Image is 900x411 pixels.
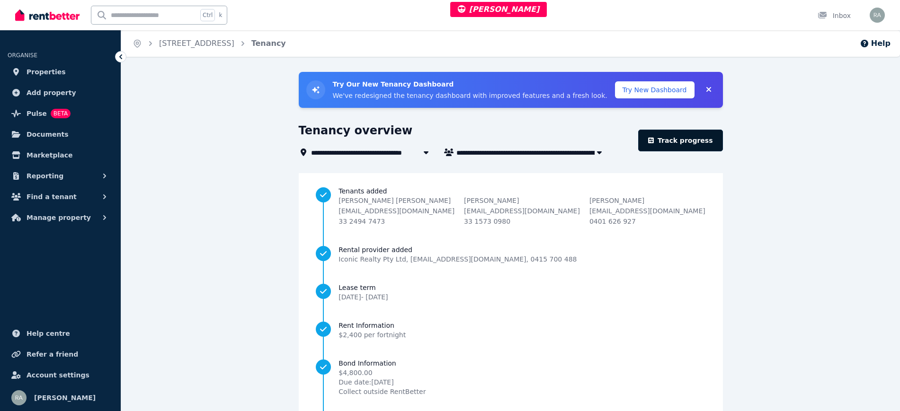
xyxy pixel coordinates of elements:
h3: Try Our New Tenancy Dashboard [333,79,607,89]
span: Add property [27,87,76,98]
a: Bond Information$4,800.00Due date:[DATE]Collect outside RentBetter [316,359,705,396]
a: Lease term[DATE]- [DATE] [316,283,705,302]
a: Tenancy [251,39,286,48]
a: Marketplace [8,146,113,165]
span: Reporting [27,170,63,182]
button: Collapse banner [702,82,715,97]
img: Rochelle Alvarez [870,8,885,23]
span: [DATE] - [DATE] [339,293,388,301]
span: Refer a friend [27,349,78,360]
span: Lease term [339,283,388,292]
span: Find a tenant [27,191,77,202]
p: [EMAIL_ADDRESS][DOMAIN_NAME] [464,206,580,216]
p: [PERSON_NAME] [464,196,580,205]
a: PulseBETA [8,104,113,123]
span: [PERSON_NAME] [458,5,540,14]
p: [EMAIL_ADDRESS][DOMAIN_NAME] [589,206,705,216]
button: Find a tenant [8,187,113,206]
span: Help centre [27,328,70,339]
span: Properties [27,66,66,78]
button: Manage property [8,208,113,227]
span: Manage property [27,212,91,223]
a: Account settings [8,366,113,385]
h1: Tenancy overview [299,123,413,138]
span: Ctrl [200,9,215,21]
span: 33 1573 0980 [464,218,510,225]
span: Documents [27,129,69,140]
p: [PERSON_NAME] [PERSON_NAME] [339,196,454,205]
a: Add property [8,83,113,102]
a: Documents [8,125,113,144]
a: Refer a friend [8,345,113,364]
button: Help [860,38,891,49]
nav: Breadcrumb [121,30,297,57]
img: RentBetter [15,8,80,22]
button: Reporting [8,166,113,185]
span: Collect outside RentBetter [339,387,426,396]
a: Properties [8,62,113,81]
span: Account settings [27,369,89,381]
span: Rental provider added [339,245,577,254]
span: Marketplace [27,149,72,161]
span: Bond Information [339,359,426,368]
div: Try New Tenancy Dashboard [299,72,723,108]
a: Rent Information$2,400 per fortnight [316,321,705,340]
p: [PERSON_NAME] [589,196,705,205]
span: BETA [51,109,71,118]
span: k [219,11,222,19]
span: ORGANISE [8,52,37,59]
a: Tenants added[PERSON_NAME] [PERSON_NAME][EMAIL_ADDRESS][DOMAIN_NAME]33 2494 7473[PERSON_NAME][EMA... [316,186,705,226]
span: $4,800.00 [339,368,426,377]
a: Rental provider addedIconic Realty Pty Ltd, [EMAIL_ADDRESS][DOMAIN_NAME], 0415 700 488 [316,245,705,264]
button: Try New Dashboard [615,81,695,98]
span: Due date: [DATE] [339,377,426,387]
a: Help centre [8,324,113,343]
span: $2,400 per fortnight [339,331,406,339]
a: Track progress [638,130,723,151]
span: [PERSON_NAME] [34,392,96,403]
span: Pulse [27,108,47,119]
div: Inbox [818,11,851,20]
span: 33 2494 7473 [339,218,385,225]
p: We've redesigned the tenancy dashboard with improved features and a fresh look. [333,91,607,100]
span: Rent Information [339,321,406,330]
span: 0401 626 927 [589,218,636,225]
p: [EMAIL_ADDRESS][DOMAIN_NAME] [339,206,454,216]
span: Iconic Realty Pty Ltd , [EMAIL_ADDRESS][DOMAIN_NAME] , 0415 700 488 [339,254,577,264]
img: Rochelle Alvarez [11,390,27,405]
span: Tenants added [339,186,705,196]
a: [STREET_ADDRESS] [159,39,234,48]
